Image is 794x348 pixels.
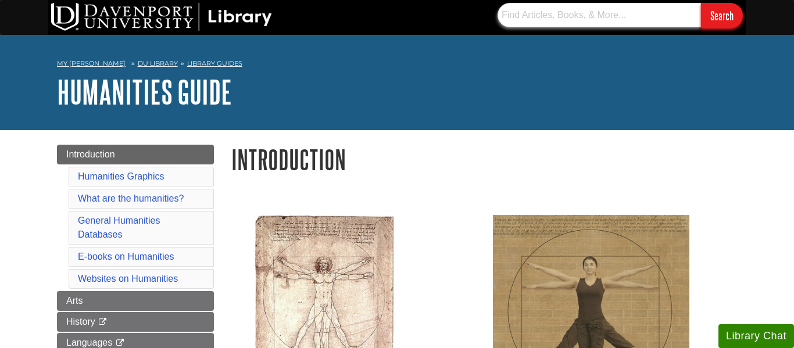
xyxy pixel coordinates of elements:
[187,59,242,67] a: Library Guides
[78,216,160,239] a: General Humanities Databases
[66,149,115,159] span: Introduction
[701,3,743,28] input: Search
[115,339,125,347] i: This link opens in a new window
[718,324,794,348] button: Library Chat
[498,3,743,28] form: Searches DU Library's articles, books, and more
[57,74,232,110] a: Humanities Guide
[66,317,95,327] span: History
[57,56,737,74] nav: breadcrumb
[51,3,272,31] img: DU Library
[78,274,178,284] a: Websites on Humanities
[78,193,184,203] a: What are the humanities?
[57,291,214,311] a: Arts
[57,59,126,69] a: My [PERSON_NAME]
[78,171,164,181] a: Humanities Graphics
[66,296,83,306] span: Arts
[498,3,701,27] input: Find Articles, Books, & More...
[138,59,178,67] a: DU Library
[231,145,737,174] h1: Introduction
[98,318,108,326] i: This link opens in a new window
[57,145,214,164] a: Introduction
[78,252,174,261] a: E-books on Humanities
[66,338,112,347] span: Languages
[57,312,214,332] a: History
